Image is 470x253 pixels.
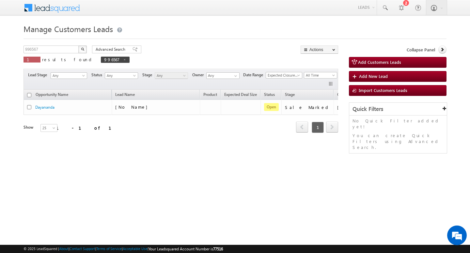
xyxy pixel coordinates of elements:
[296,121,308,133] span: prev
[231,73,239,79] a: Show All Items
[155,73,186,79] span: Any
[36,92,68,97] span: Opportunity Name
[23,24,113,34] span: Manage Customers Leads
[112,91,138,99] span: Lead Name
[352,118,444,130] p: No Quick Filter added yet!
[326,121,338,133] span: next
[59,246,69,251] a: About
[407,47,435,53] span: Collapse Panel
[192,72,206,78] span: Owner
[349,103,447,116] div: Quick Filters
[41,125,58,131] span: 25
[285,92,295,97] span: Stage
[32,91,71,99] a: Opportunity Name
[221,91,260,99] a: Expected Deal Size
[27,93,31,97] input: Check all records
[51,73,85,79] span: Any
[224,92,257,97] span: Expected Deal Size
[243,72,266,78] span: Date Range
[105,72,138,79] a: Any
[304,72,337,79] a: All Time
[304,72,335,78] span: All Time
[104,57,120,62] span: 996567
[296,122,308,133] a: prev
[337,104,402,110] div: [PERSON_NAME] [PERSON_NAME]
[123,246,148,251] a: Acceptable Use
[301,45,338,54] button: Actions
[70,246,95,251] a: Contact Support
[96,46,127,52] span: Advanced Search
[359,73,388,79] span: Add New Lead
[266,72,300,78] span: Expected Closure Date
[206,72,240,79] input: Type to Search
[359,87,407,93] span: Import Customers Leads
[352,133,444,150] p: You can create Quick Filters using Advanced Search.
[266,72,302,79] a: Expected Closure Date
[28,72,50,78] span: Lead Stage
[149,246,223,251] span: Your Leadsquared Account Number is
[42,57,94,62] span: results found
[40,124,57,132] a: 25
[96,246,122,251] a: Terms of Service
[81,47,84,51] img: Search
[35,105,55,110] a: Dayananda
[261,91,278,99] a: Status
[358,59,401,65] span: Add Customers Leads
[326,122,338,133] a: next
[51,72,87,79] a: Any
[337,92,349,97] span: Owner
[312,122,324,133] span: 1
[285,104,331,110] div: Sale Marked
[203,92,217,97] span: Product
[115,104,151,110] span: [No Name]
[264,103,279,111] span: Open
[23,124,35,130] div: Show
[142,72,155,78] span: Stage
[23,246,223,252] span: © 2025 LeadSquared | | | | |
[27,57,37,62] span: 1
[213,246,223,251] span: 77516
[282,91,298,99] a: Stage
[105,73,136,79] span: Any
[155,72,188,79] a: Any
[56,124,119,132] div: 1 - 1 of 1
[91,72,105,78] span: Status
